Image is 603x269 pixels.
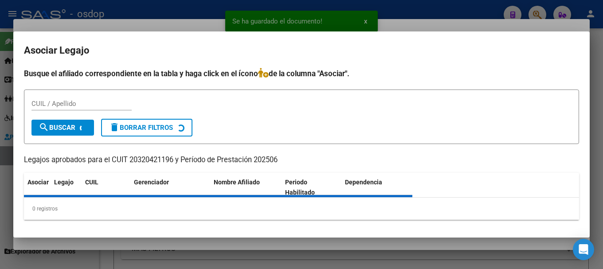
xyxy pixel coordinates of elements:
datatable-header-cell: Periodo Habilitado [282,173,341,202]
span: Asociar [27,179,49,186]
span: CUIL [85,179,98,186]
datatable-header-cell: CUIL [82,173,130,202]
span: Legajo [54,179,74,186]
div: Open Intercom Messenger [573,239,594,260]
h4: Busque el afiliado correspondiente en la tabla y haga click en el ícono de la columna "Asociar". [24,68,579,79]
datatable-header-cell: Gerenciador [130,173,210,202]
datatable-header-cell: Asociar [24,173,51,202]
h2: Asociar Legajo [24,42,579,59]
mat-icon: delete [109,122,120,133]
span: Nombre Afiliado [214,179,260,186]
span: Borrar Filtros [109,124,173,132]
button: Buscar [31,120,94,136]
button: Borrar Filtros [101,119,192,136]
datatable-header-cell: Legajo [51,173,82,202]
p: Legajos aprobados para el CUIT 20320421196 y Período de Prestación 202506 [24,155,579,166]
span: Buscar [39,124,75,132]
span: Periodo Habilitado [285,179,315,196]
mat-icon: search [39,122,49,133]
span: Dependencia [345,179,382,186]
datatable-header-cell: Dependencia [341,173,413,202]
span: Gerenciador [134,179,169,186]
datatable-header-cell: Nombre Afiliado [210,173,282,202]
div: 0 registros [24,198,579,220]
